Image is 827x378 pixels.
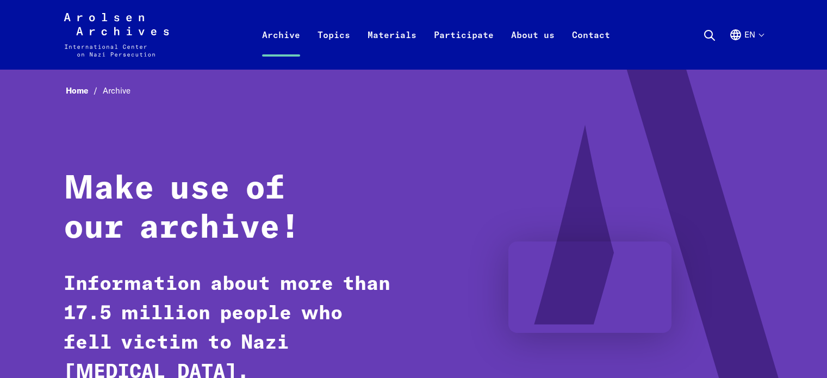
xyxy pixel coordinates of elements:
[309,26,359,70] a: Topics
[253,13,619,57] nav: Primary
[359,26,425,70] a: Materials
[64,170,395,248] h1: Make use of our archive!
[253,26,309,70] a: Archive
[64,83,764,100] nav: Breadcrumb
[729,28,763,67] button: English, language selection
[502,26,563,70] a: About us
[66,85,103,96] a: Home
[563,26,619,70] a: Contact
[425,26,502,70] a: Participate
[103,85,130,96] span: Archive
